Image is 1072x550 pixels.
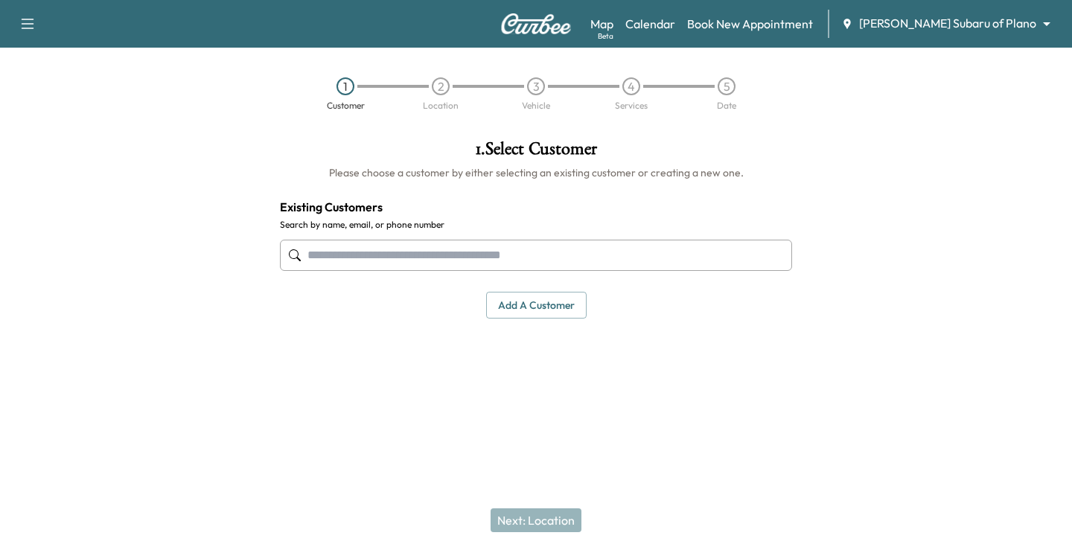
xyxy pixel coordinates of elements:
a: MapBeta [590,15,613,33]
label: Search by name, email, or phone number [280,219,792,231]
div: 3 [527,77,545,95]
div: 4 [622,77,640,95]
div: 2 [432,77,450,95]
div: Customer [327,101,365,110]
div: Date [717,101,736,110]
img: Curbee Logo [500,13,572,34]
span: [PERSON_NAME] Subaru of Plano [859,15,1036,32]
a: Calendar [625,15,675,33]
h4: Existing Customers [280,198,792,216]
div: 5 [718,77,736,95]
div: Location [423,101,459,110]
h1: 1 . Select Customer [280,140,792,165]
h6: Please choose a customer by either selecting an existing customer or creating a new one. [280,165,792,180]
div: Vehicle [522,101,550,110]
div: Beta [598,31,613,42]
a: Book New Appointment [687,15,813,33]
div: Services [615,101,648,110]
button: Add a customer [486,292,587,319]
div: 1 [336,77,354,95]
